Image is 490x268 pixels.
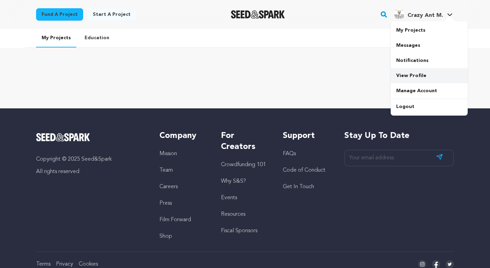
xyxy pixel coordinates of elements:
a: Logout [391,99,468,114]
a: Careers [159,184,178,190]
a: My Projects [36,29,76,47]
a: Fund a project [36,8,83,21]
a: Press [159,201,172,206]
a: Education [79,29,115,47]
a: Terms [36,261,51,267]
a: Resources [221,212,245,217]
input: Your email address [344,150,454,167]
div: Crazy Ant M.'s Profile [394,9,443,20]
a: Shop [159,234,172,239]
a: Manage Account [391,83,468,98]
a: Crazy Ant M.'s Profile [392,7,454,20]
a: Get In Touch [283,184,314,190]
a: Film Forward [159,217,191,223]
a: Mission [159,151,177,157]
img: CrazyAnt%20Media%20Logo.png [394,9,405,20]
a: Cookies [79,261,98,267]
a: Fiscal Sponsors [221,228,257,234]
h5: For Creators [221,130,269,152]
h5: Support [283,130,331,141]
a: Crowdfunding 101 [221,162,266,168]
h5: Company [159,130,207,141]
a: Seed&Spark Homepage [231,10,285,19]
a: Notifications [391,53,468,68]
a: My Projects [391,23,468,38]
a: Why S&S? [221,179,246,184]
p: All rights reserved [36,168,146,176]
img: Seed&Spark Logo [36,133,90,141]
a: Start a project [87,8,136,21]
a: Privacy [56,261,73,267]
img: Seed&Spark Logo Dark Mode [231,10,285,19]
a: FAQs [283,151,296,157]
a: Events [221,195,237,201]
a: Messages [391,38,468,53]
a: Seed&Spark Homepage [36,133,146,141]
a: Team [159,168,173,173]
a: Code of Conduct [283,168,325,173]
span: Crazy Ant M.'s Profile [392,7,454,22]
h5: Stay up to date [344,130,454,141]
span: Crazy Ant M. [408,13,443,18]
p: Copyright © 2025 Seed&Spark [36,155,146,163]
a: View Profile [391,68,468,83]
